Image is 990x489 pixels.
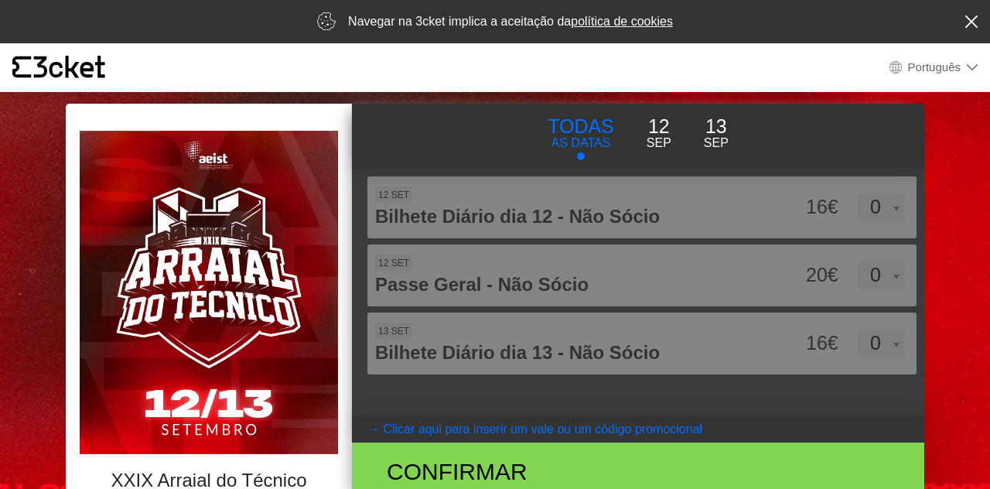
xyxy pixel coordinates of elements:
span: 12 set [375,255,412,272]
arrow: → [367,420,380,439]
g: {' '} [12,56,31,78]
button: → Clicar aqui para inserir um vale ou um código promocional [352,416,924,443]
p: Navegar na 3cket implica a aceitação da [348,12,673,31]
div: 20€ [764,261,842,290]
select: 12 set Passe Geral - Não Sócio 20€ [858,261,904,290]
p: AS DATAS [548,134,614,152]
select: 12 set Bilhete Diário dia 12 - Não Sócio 16€ [858,193,904,222]
div: 16€ [764,329,842,358]
p: 13 [704,112,729,142]
div: 16€ [764,193,842,222]
p: Sep [704,134,729,152]
h4: Passe Geral - Não Sócio [375,274,764,296]
p: TODAS [548,112,614,142]
button: 13 Sep [688,111,745,153]
p: Sep [647,134,671,152]
h4: Bilhete Diário dia 13 - Não Sócio [375,342,764,364]
button: 12 Sep [630,111,688,153]
select: 13 set Bilhete Diário dia 13 - Não Sócio 16€ [858,329,904,358]
span: 12 set [375,186,412,203]
span: 13 set [375,323,412,340]
a: política de cookies [571,15,673,28]
div: Confirmar [375,454,725,489]
img: e49d6b16d0b2489fbe161f82f243c176.webp [80,131,338,454]
p: 12 [647,112,671,142]
coupontext: Clicar aqui para inserir um vale ou um código promocional [383,422,702,436]
h4: Bilhete Diário dia 12 - Não Sócio [375,206,764,228]
button: TODAS AS DATAS [531,111,630,161]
